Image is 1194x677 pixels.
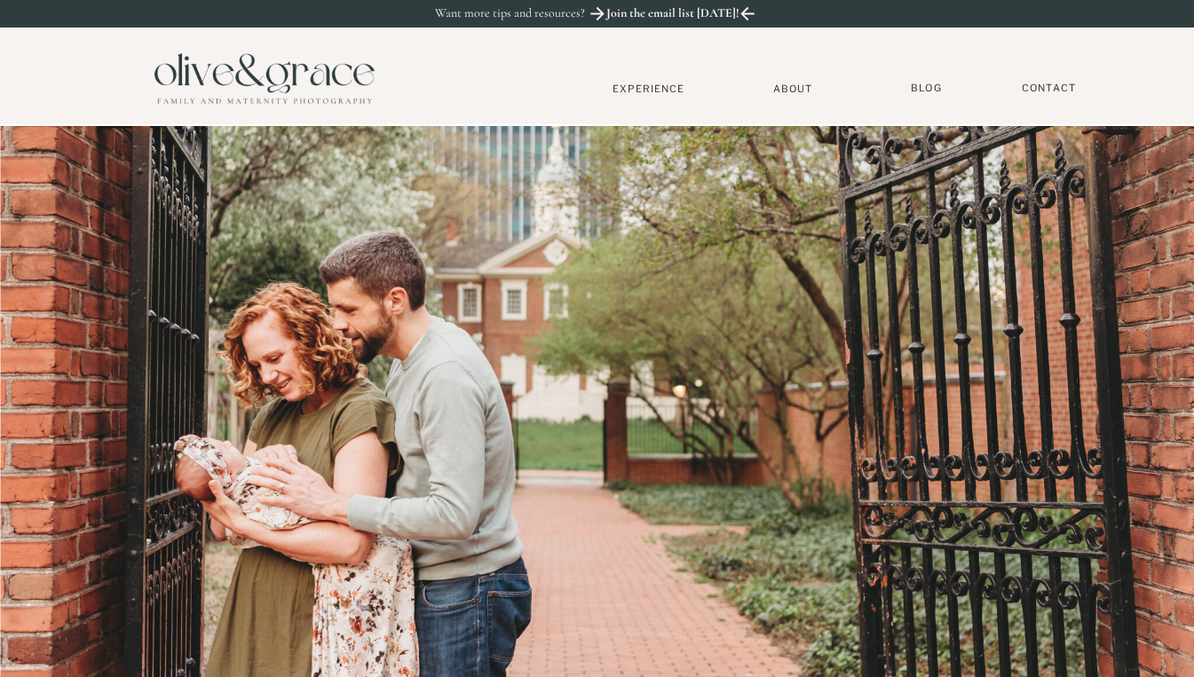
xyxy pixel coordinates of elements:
a: Join the email list [DATE]! [605,6,741,26]
p: Want more tips and resources? [435,6,623,21]
a: About [766,83,820,94]
a: BLOG [905,82,949,95]
a: Contact [1014,82,1085,95]
a: Experience [590,83,708,95]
